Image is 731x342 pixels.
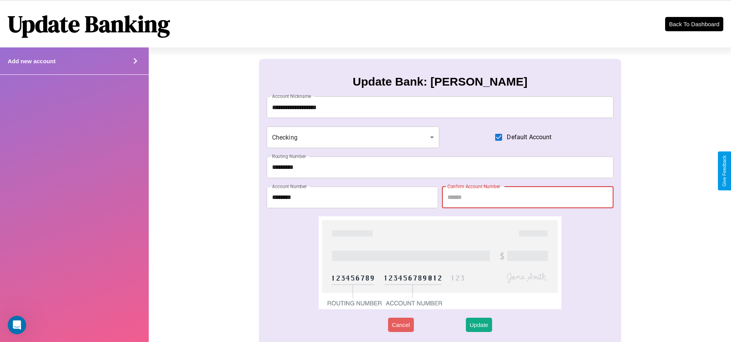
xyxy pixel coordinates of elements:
label: Account Number [272,183,307,190]
iframe: Intercom live chat [8,316,26,334]
label: Account Nickname [272,93,311,99]
button: Cancel [388,318,414,332]
button: Update [466,318,492,332]
h1: Update Banking [8,8,170,40]
img: check [319,216,562,309]
div: Give Feedback [722,155,727,187]
h4: Add new account [8,58,55,64]
div: Checking [267,126,439,148]
button: Back To Dashboard [665,17,723,31]
label: Routing Number [272,153,306,160]
span: Default Account [507,133,551,142]
label: Confirm Account Number [447,183,500,190]
h3: Update Bank: [PERSON_NAME] [353,75,527,88]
